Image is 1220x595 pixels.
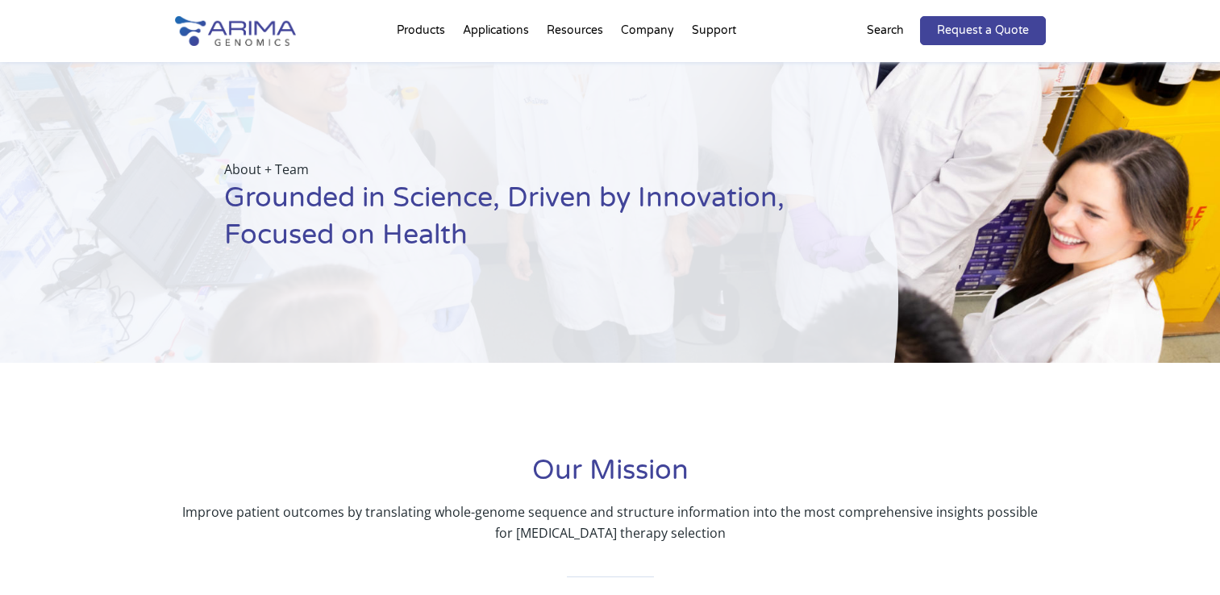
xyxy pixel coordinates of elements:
[224,159,817,180] p: About + Team
[175,501,1046,543] p: Improve patient outcomes by translating whole-genome sequence and structure information into the ...
[920,16,1046,45] a: Request a Quote
[175,452,1046,501] h1: Our Mission
[175,16,296,46] img: Arima-Genomics-logo
[224,180,817,266] h1: Grounded in Science, Driven by Innovation, Focused on Health
[867,20,904,41] p: Search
